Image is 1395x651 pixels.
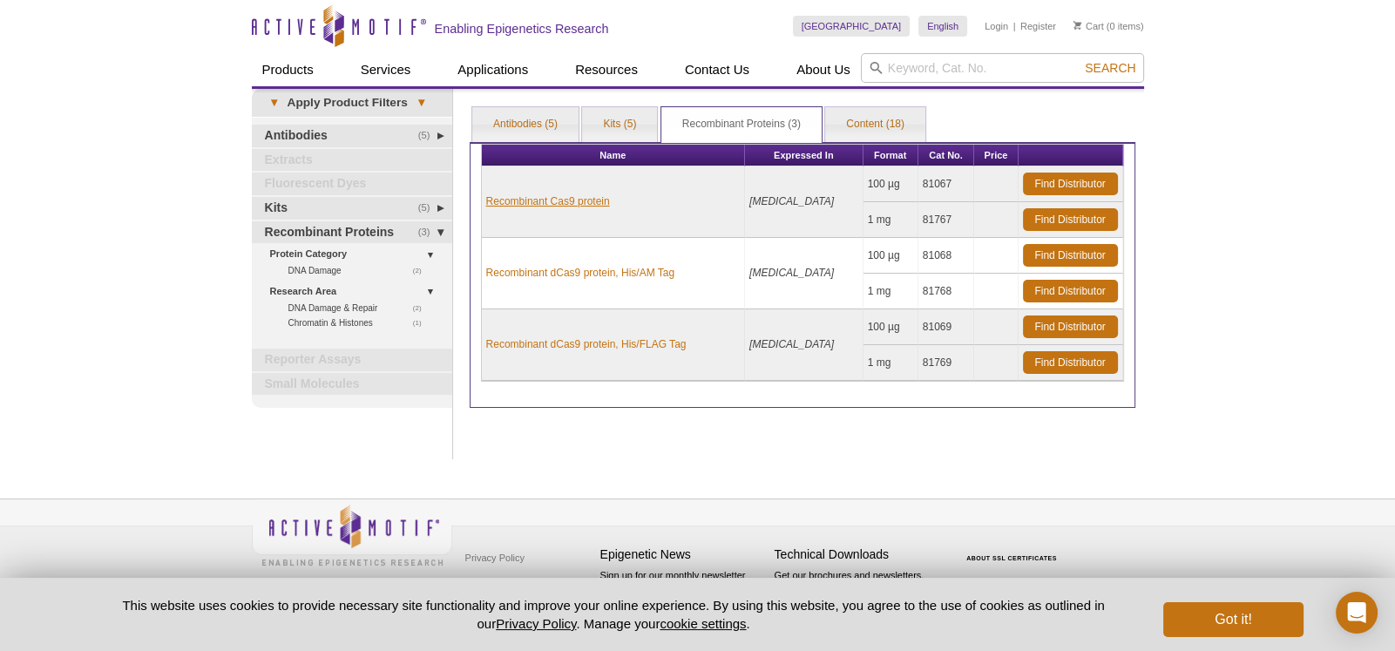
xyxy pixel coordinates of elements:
[1013,16,1016,37] li: |
[288,263,431,278] a: (2)DNA Damage
[1073,20,1104,32] a: Cart
[786,53,861,86] a: About Us
[918,345,975,381] td: 81769
[749,267,834,279] i: [MEDICAL_DATA]
[270,282,442,301] a: Research Area
[447,53,538,86] a: Applications
[252,173,452,195] a: Fluorescent Dyes
[745,145,863,166] th: Expressed In
[1023,351,1118,374] a: Find Distributor
[918,309,975,345] td: 81069
[966,555,1057,561] a: ABOUT SSL CERTIFICATES
[863,274,918,309] td: 1 mg
[1023,208,1118,231] a: Find Distributor
[92,596,1135,633] p: This website uses cookies to provide necessary site functionality and improve your online experie...
[582,107,657,142] a: Kits (5)
[749,195,834,207] i: [MEDICAL_DATA]
[918,238,975,274] td: 81068
[350,53,422,86] a: Services
[252,149,452,172] a: Extracts
[974,145,1018,166] th: Price
[486,265,675,281] a: Recombinant dCas9 protein, His/AM Tag
[863,202,918,238] td: 1 mg
[918,202,975,238] td: 81767
[775,547,940,562] h4: Technical Downloads
[775,568,940,613] p: Get our brochures and newsletters, or request them by mail.
[863,309,918,345] td: 100 µg
[461,571,552,597] a: Terms & Conditions
[661,107,822,142] a: Recombinant Proteins (3)
[252,197,452,220] a: (5)Kits
[252,221,452,244] a: (3)Recombinant Proteins
[1080,60,1141,76] button: Search
[413,301,431,315] span: (2)
[413,263,431,278] span: (2)
[252,125,452,147] a: (5)Antibodies
[418,125,440,147] span: (5)
[413,315,431,330] span: (1)
[1023,173,1118,195] a: Find Distributor
[408,95,435,111] span: ▾
[252,373,452,396] a: Small Molecules
[674,53,760,86] a: Contact Us
[749,338,834,350] i: [MEDICAL_DATA]
[918,145,975,166] th: Cat No.
[1023,244,1118,267] a: Find Distributor
[985,20,1008,32] a: Login
[1085,61,1135,75] span: Search
[1073,21,1081,30] img: Your Cart
[496,616,576,631] a: Privacy Policy
[472,107,579,142] a: Antibodies (5)
[863,345,918,381] td: 1 mg
[861,53,1144,83] input: Keyword, Cat. No.
[1073,16,1144,37] li: (0 items)
[660,616,746,631] button: cookie settings
[1163,602,1303,637] button: Got it!
[486,193,610,209] a: Recombinant Cas9 protein
[600,568,766,627] p: Sign up for our monthly newsletter highlighting recent publications in the field of epigenetics.
[918,166,975,202] td: 81067
[863,145,918,166] th: Format
[918,16,967,37] a: English
[1023,280,1118,302] a: Find Distributor
[949,530,1080,568] table: Click to Verify - This site chose Symantec SSL for secure e-commerce and confidential communicati...
[252,89,452,117] a: ▾Apply Product Filters▾
[482,145,746,166] th: Name
[261,95,288,111] span: ▾
[600,547,766,562] h4: Epigenetic News
[270,245,442,263] a: Protein Category
[288,301,431,315] a: (2)DNA Damage & Repair
[418,221,440,244] span: (3)
[252,349,452,371] a: Reporter Assays
[486,336,687,352] a: Recombinant dCas9 protein, His/FLAG Tag
[825,107,925,142] a: Content (18)
[793,16,911,37] a: [GEOGRAPHIC_DATA]
[1023,315,1118,338] a: Find Distributor
[565,53,648,86] a: Resources
[918,274,975,309] td: 81768
[418,197,440,220] span: (5)
[252,499,452,570] img: Active Motif,
[1020,20,1056,32] a: Register
[435,21,609,37] h2: Enabling Epigenetics Research
[461,545,529,571] a: Privacy Policy
[288,315,431,330] a: (1)Chromatin & Histones
[1336,592,1378,634] div: Open Intercom Messenger
[252,53,324,86] a: Products
[863,238,918,274] td: 100 µg
[863,166,918,202] td: 100 µg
